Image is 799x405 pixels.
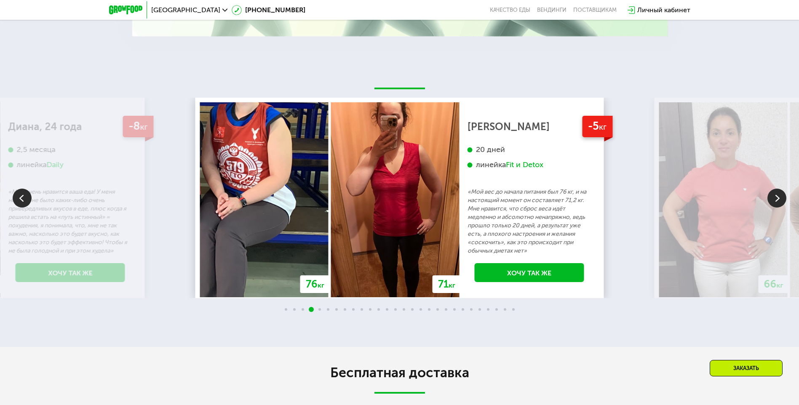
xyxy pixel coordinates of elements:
div: Диана, 24 года [8,123,132,131]
img: Slide right [767,189,786,208]
a: Вендинги [537,7,567,13]
div: 2,5 месяца [8,145,132,155]
div: Личный кабинет [637,5,690,15]
a: Качество еды [490,7,530,13]
div: Fit и Detox [506,160,543,170]
h2: Бесплатная доставка [164,364,636,381]
p: «Мне очень нравится ваша еда! У меня никогда не было каких-либо очень привередливых вкусов в еде,... [8,188,132,255]
span: кг [449,281,455,289]
div: -5 [582,116,612,137]
span: кг [599,122,607,132]
div: [PERSON_NAME] [468,123,591,131]
a: Хочу так же [16,263,125,282]
div: поставщикам [573,7,617,13]
div: линейка [8,160,132,170]
p: «Мой вес до начала питания был 76 кг, и на настоящий момент он составляет 71,2 кг. Мне нравится, ... [468,188,591,255]
div: линейка [468,160,591,170]
div: Заказать [710,360,783,376]
a: [PHONE_NUMBER] [232,5,305,15]
div: 66 [759,275,789,293]
span: кг [140,122,147,132]
span: [GEOGRAPHIC_DATA] [151,7,220,13]
div: 20 дней [468,145,591,155]
span: кг [777,281,783,289]
img: Slide left [13,189,32,208]
div: -8 [123,116,153,137]
a: Хочу так же [475,263,584,282]
div: 76 [300,275,330,293]
div: Daily [47,160,64,170]
div: 71 [433,275,461,293]
span: кг [318,281,324,289]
